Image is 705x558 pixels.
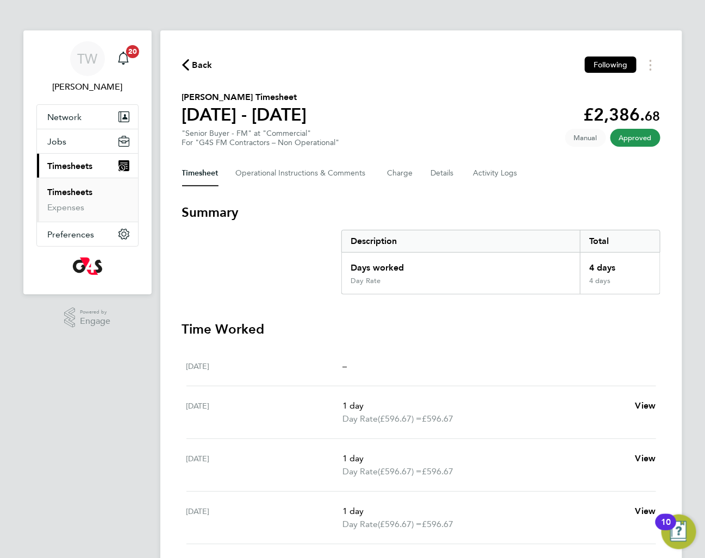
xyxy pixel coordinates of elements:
[584,104,660,125] app-decimal: £2,386.
[182,138,340,147] div: For "G4S FM Contractors – Non Operational"
[186,452,343,478] div: [DATE]
[342,505,626,518] p: 1 day
[635,453,656,463] span: View
[48,187,93,197] a: Timesheets
[342,412,378,425] span: Day Rate
[182,58,213,72] button: Back
[48,112,82,122] span: Network
[182,91,307,104] h2: [PERSON_NAME] Timesheet
[36,258,139,275] a: Go to home page
[422,519,453,529] span: £596.67
[635,505,656,518] a: View
[662,515,696,549] button: Open Resource Center, 10 new notifications
[80,308,110,317] span: Powered by
[342,518,378,531] span: Day Rate
[48,136,67,147] span: Jobs
[37,178,138,222] div: Timesheets
[73,258,102,275] img: g4s-logo-retina.png
[342,230,581,252] div: Description
[635,399,656,412] a: View
[48,202,85,212] a: Expenses
[351,277,380,285] div: Day Rate
[341,230,660,294] div: Summary
[342,452,626,465] p: 1 day
[342,465,378,478] span: Day Rate
[182,160,219,186] button: Timesheet
[48,161,93,171] span: Timesheets
[37,105,138,129] button: Network
[580,230,659,252] div: Total
[580,253,659,277] div: 4 days
[186,399,343,425] div: [DATE]
[182,321,660,338] h3: Time Worked
[342,361,347,371] span: –
[431,160,456,186] button: Details
[422,466,453,477] span: £596.67
[182,204,660,221] h3: Summary
[641,57,660,73] button: Timesheets Menu
[378,519,422,529] span: (£596.67) =
[635,452,656,465] a: View
[342,253,581,277] div: Days worked
[342,399,626,412] p: 1 day
[36,80,139,93] span: Tom Wood
[236,160,370,186] button: Operational Instructions & Comments
[48,229,95,240] span: Preferences
[378,466,422,477] span: (£596.67) =
[378,413,422,424] span: (£596.67) =
[594,60,627,70] span: Following
[473,160,519,186] button: Activity Logs
[113,41,134,76] a: 20
[64,308,110,328] a: Powered byEngage
[610,129,660,147] span: This timesheet has been approved.
[77,52,97,66] span: TW
[580,277,659,294] div: 4 days
[388,160,414,186] button: Charge
[37,129,138,153] button: Jobs
[635,400,656,411] span: View
[182,129,340,147] div: "Senior Buyer - FM" at "Commercial"
[186,505,343,531] div: [DATE]
[23,30,152,294] nav: Main navigation
[422,413,453,424] span: £596.67
[186,360,343,373] div: [DATE]
[645,108,660,124] span: 68
[182,104,307,126] h1: [DATE] - [DATE]
[661,522,671,536] div: 10
[80,317,110,326] span: Engage
[585,57,636,73] button: Following
[37,222,138,246] button: Preferences
[126,45,139,58] span: 20
[37,154,138,178] button: Timesheets
[192,59,213,72] span: Back
[565,129,606,147] span: This timesheet was manually created.
[36,41,139,93] a: TW[PERSON_NAME]
[635,506,656,516] span: View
